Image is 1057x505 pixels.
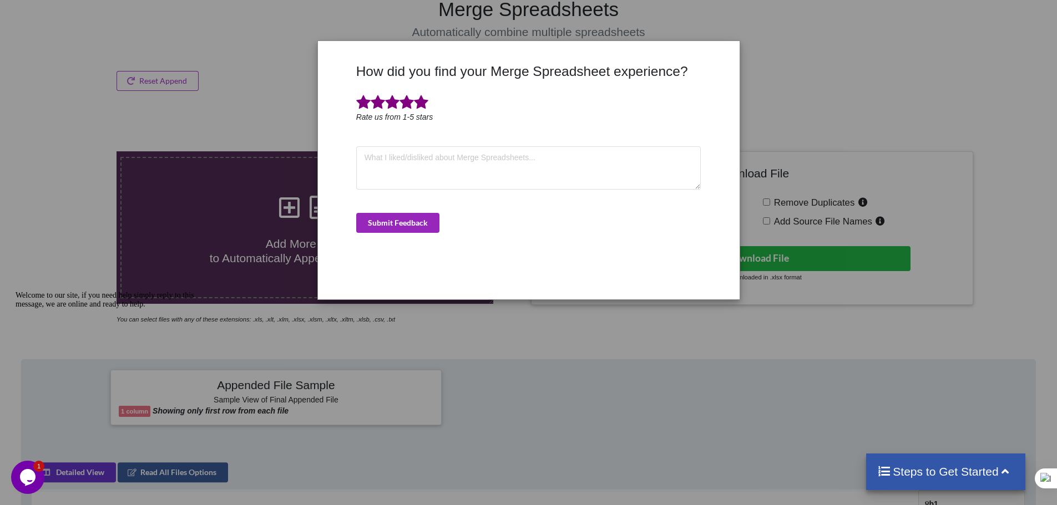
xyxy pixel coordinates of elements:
[11,461,47,494] iframe: chat widget
[4,4,204,22] div: Welcome to our site, if you need help simply reply to this message, we are online and ready to help.
[356,113,433,121] i: Rate us from 1-5 stars
[877,465,1014,478] h4: Steps to Get Started
[4,4,183,22] span: Welcome to our site, if you need help simply reply to this message, we are online and ready to help.
[356,63,701,79] h3: How did you find your Merge Spreadsheet experience?
[11,287,211,455] iframe: chat widget
[356,213,439,233] button: Submit Feedback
